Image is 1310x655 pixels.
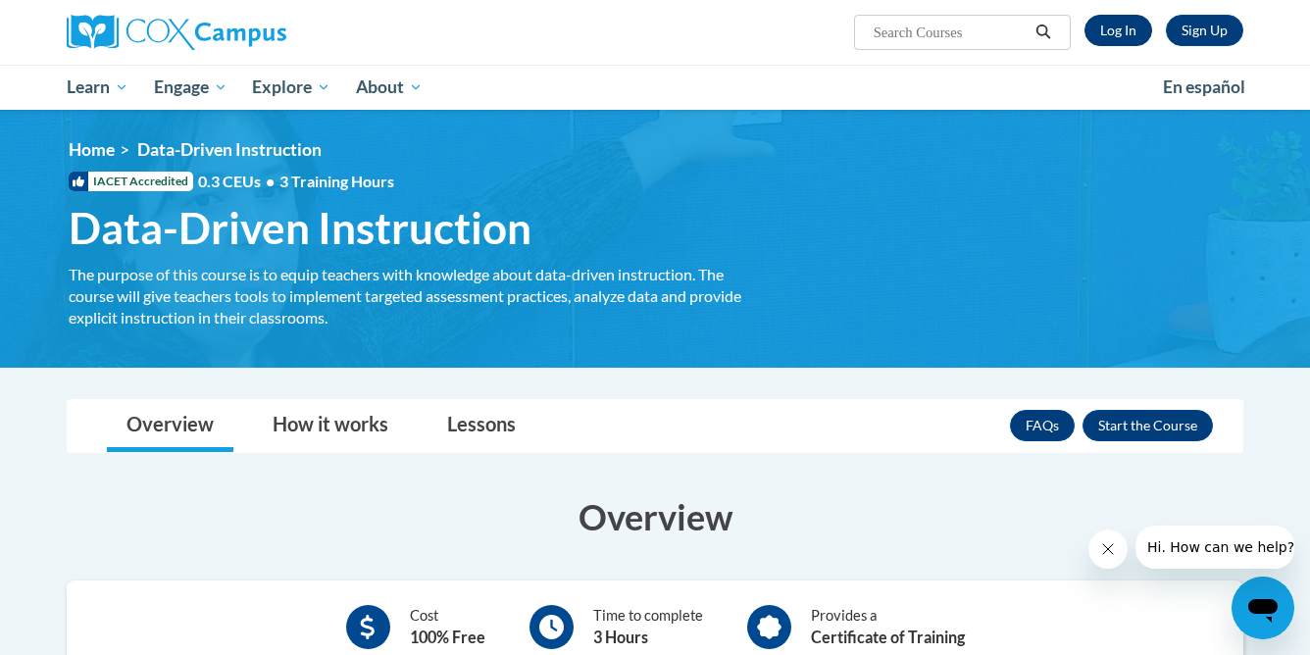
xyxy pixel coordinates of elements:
[69,172,193,191] span: IACET Accredited
[1166,15,1243,46] a: Register
[1163,76,1245,97] span: En español
[137,139,322,160] span: Data-Driven Instruction
[593,628,648,646] b: 3 Hours
[67,15,439,50] a: Cox Campus
[410,605,485,649] div: Cost
[37,65,1273,110] div: Main menu
[811,628,965,646] b: Certificate of Training
[1150,67,1258,108] a: En español
[67,15,286,50] img: Cox Campus
[1010,410,1075,441] a: FAQs
[1232,577,1294,639] iframe: Button to launch messaging window
[141,65,240,110] a: Engage
[811,605,965,649] div: Provides a
[69,264,745,328] div: The purpose of this course is to equip teachers with knowledge about data-driven instruction. The...
[343,65,435,110] a: About
[67,492,1243,541] h3: Overview
[1135,526,1294,569] iframe: Message from company
[266,172,275,190] span: •
[593,605,703,649] div: Time to complete
[356,76,423,99] span: About
[1029,21,1058,44] button: Search
[198,171,394,192] span: 0.3 CEUs
[1084,15,1152,46] a: Log In
[107,400,233,452] a: Overview
[154,76,227,99] span: Engage
[252,76,330,99] span: Explore
[69,202,531,254] span: Data-Driven Instruction
[67,76,128,99] span: Learn
[1083,410,1213,441] button: Enroll
[279,172,394,190] span: 3 Training Hours
[872,21,1029,44] input: Search Courses
[1088,529,1128,569] iframe: Close message
[410,628,485,646] b: 100% Free
[54,65,141,110] a: Learn
[428,400,535,452] a: Lessons
[239,65,343,110] a: Explore
[69,139,115,160] a: Home
[253,400,408,452] a: How it works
